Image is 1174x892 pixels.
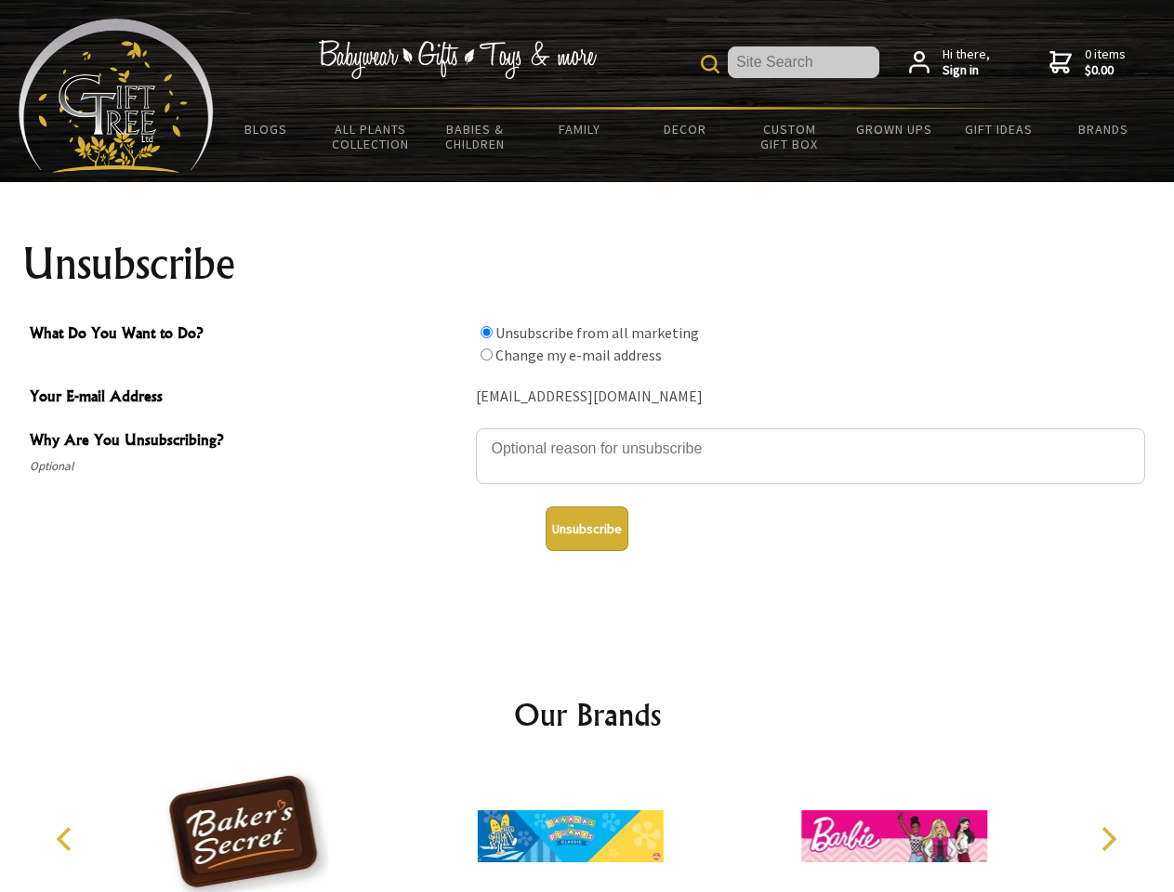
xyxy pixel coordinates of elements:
label: Change my e-mail address [495,346,662,364]
a: Custom Gift Box [737,110,842,164]
img: product search [701,55,719,73]
a: Decor [632,110,737,149]
a: Family [528,110,633,149]
span: Hi there, [943,46,990,79]
button: Next [1088,819,1128,859]
a: Babies & Children [423,110,528,164]
span: What Do You Want to Do? [30,321,467,348]
strong: Sign in [943,62,990,79]
a: 0 items$0.00 [1049,46,1126,79]
a: Hi there,Sign in [909,46,990,79]
textarea: Why Are You Unsubscribing? [476,428,1145,484]
img: Babyware - Gifts - Toys and more... [19,19,214,173]
h2: Our Brands [37,692,1138,737]
a: Gift Ideas [946,110,1051,149]
h1: Unsubscribe [22,242,1153,286]
a: BLOGS [214,110,319,149]
span: 0 items [1085,46,1126,79]
input: What Do You Want to Do? [481,326,493,338]
img: Babywear - Gifts - Toys & more [318,40,597,79]
span: Why Are You Unsubscribing? [30,428,467,455]
button: Previous [46,819,87,859]
a: Grown Ups [841,110,946,149]
span: Optional [30,455,467,478]
input: Site Search [728,46,879,78]
span: Your E-mail Address [30,385,467,412]
button: Unsubscribe [546,506,628,551]
input: What Do You Want to Do? [481,348,493,361]
label: Unsubscribe from all marketing [495,323,699,342]
a: All Plants Collection [319,110,424,164]
strong: $0.00 [1085,62,1126,79]
div: [EMAIL_ADDRESS][DOMAIN_NAME] [476,383,1145,412]
a: Brands [1051,110,1156,149]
